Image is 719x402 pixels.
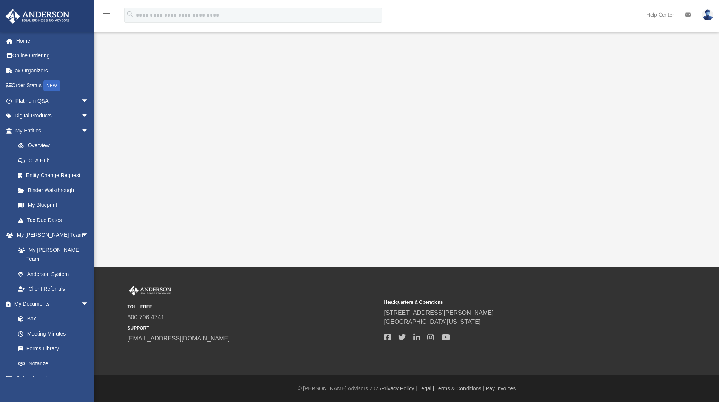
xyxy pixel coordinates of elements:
[384,310,494,316] a: [STREET_ADDRESS][PERSON_NAME]
[5,63,100,78] a: Tax Organizers
[5,123,100,138] a: My Entitiesarrow_drop_down
[11,183,100,198] a: Binder Walkthrough
[3,9,72,24] img: Anderson Advisors Platinum Portal
[11,198,96,213] a: My Blueprint
[81,228,96,243] span: arrow_drop_down
[81,296,96,312] span: arrow_drop_down
[436,385,484,391] a: Terms & Conditions |
[5,108,100,123] a: Digital Productsarrow_drop_down
[128,325,379,331] small: SUPPORT
[11,282,96,297] a: Client Referrals
[702,9,713,20] img: User Pic
[5,93,100,108] a: Platinum Q&Aarrow_drop_down
[128,314,165,320] a: 800.706.4741
[11,213,100,228] a: Tax Due Dates
[11,266,96,282] a: Anderson System
[381,385,417,391] a: Privacy Policy |
[81,93,96,109] span: arrow_drop_down
[11,341,92,356] a: Forms Library
[81,108,96,124] span: arrow_drop_down
[11,242,92,266] a: My [PERSON_NAME] Team
[11,138,100,153] a: Overview
[128,335,230,342] a: [EMAIL_ADDRESS][DOMAIN_NAME]
[5,78,100,94] a: Order StatusNEW
[5,371,96,386] a: Online Learningarrow_drop_down
[11,153,100,168] a: CTA Hub
[11,311,92,327] a: Box
[486,385,516,391] a: Pay Invoices
[102,11,111,20] i: menu
[11,168,100,183] a: Entity Change Request
[102,14,111,20] a: menu
[419,385,434,391] a: Legal |
[11,326,96,341] a: Meeting Minutes
[5,48,100,63] a: Online Ordering
[5,296,96,311] a: My Documentsarrow_drop_down
[81,371,96,387] span: arrow_drop_down
[126,10,134,18] i: search
[5,228,96,243] a: My [PERSON_NAME] Teamarrow_drop_down
[11,356,96,371] a: Notarize
[5,33,100,48] a: Home
[128,286,173,296] img: Anderson Advisors Platinum Portal
[384,319,481,325] a: [GEOGRAPHIC_DATA][US_STATE]
[384,299,636,306] small: Headquarters & Operations
[94,385,719,393] div: © [PERSON_NAME] Advisors 2025
[128,303,379,310] small: TOLL FREE
[81,123,96,139] span: arrow_drop_down
[43,80,60,91] div: NEW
